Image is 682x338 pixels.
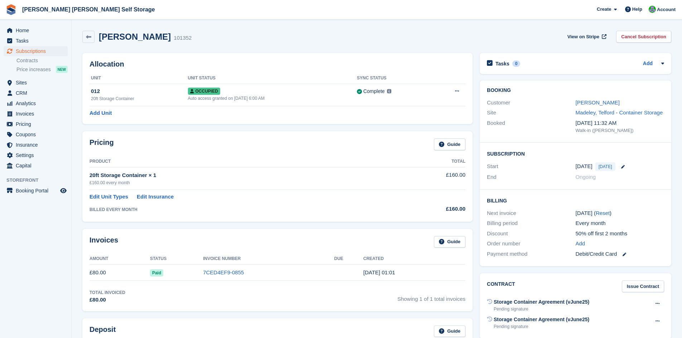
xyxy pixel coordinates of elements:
h2: Invoices [90,236,118,248]
span: Booking Portal [16,186,59,196]
span: Tasks [16,36,59,46]
th: Product [90,156,395,167]
th: Sync Status [357,73,432,84]
span: [DATE] [595,162,615,171]
span: Insurance [16,140,59,150]
a: [PERSON_NAME] [PERSON_NAME] Self Storage [19,4,158,15]
a: Add [643,60,653,68]
a: Madeley, Telford - Container Storage [576,109,663,116]
div: Pending signature [494,323,589,330]
th: Unit Status [188,73,357,84]
a: menu [4,25,68,35]
td: £80.00 [90,265,150,281]
span: Account [657,6,676,13]
img: icon-info-grey-7440780725fd019a000dd9b08b2336e03edf1995a4989e88bcd33f0948082b44.svg [387,89,391,93]
th: Due [334,253,363,265]
div: Customer [487,99,575,107]
div: Auto access granted on [DATE] 6:00 AM [188,95,357,102]
div: £80.00 [90,296,125,304]
span: Create [597,6,611,13]
span: Coupons [16,129,59,139]
th: Total [395,156,465,167]
span: Sites [16,78,59,88]
a: Guide [434,325,465,337]
a: [PERSON_NAME] [576,99,620,106]
div: Order number [487,240,575,248]
div: [DATE] 11:32 AM [576,119,664,127]
div: 50% off first 2 months [576,230,664,238]
span: Occupied [188,88,220,95]
div: 0 [512,60,521,67]
span: CRM [16,88,59,98]
span: View on Stripe [567,33,599,40]
a: Guide [434,236,465,248]
h2: Tasks [495,60,509,67]
div: Storage Container Agreement (vJune25) [494,298,589,306]
h2: [PERSON_NAME] [99,32,171,41]
a: menu [4,186,68,196]
span: Storefront [6,177,71,184]
a: Add [576,240,585,248]
div: Total Invoiced [90,289,125,296]
h2: Booking [487,88,664,93]
h2: Allocation [90,60,465,68]
a: Cancel Subscription [616,31,671,43]
div: Debit/Credit Card [576,250,664,258]
div: 101352 [174,34,192,42]
a: menu [4,109,68,119]
a: Reset [596,210,610,216]
div: Complete [363,88,385,95]
div: 012 [91,87,188,95]
a: Guide [434,138,465,150]
a: menu [4,150,68,160]
div: Billing period [487,219,575,227]
a: Add Unit [90,109,112,117]
a: menu [4,88,68,98]
div: Storage Container Agreement (vJune25) [494,316,589,323]
th: Status [150,253,203,265]
span: Settings [16,150,59,160]
time: 2025-08-18 00:01:07 UTC [363,269,395,275]
span: Price increases [16,66,51,73]
a: menu [4,119,68,129]
div: 20ft Storage Container × 1 [90,171,395,180]
a: Preview store [59,186,68,195]
h2: Subscription [487,150,664,157]
a: menu [4,98,68,108]
div: £160.00 every month [90,180,395,186]
a: menu [4,140,68,150]
div: Site [487,109,575,117]
a: Edit Insurance [137,193,174,201]
span: Invoices [16,109,59,119]
a: Issue Contract [622,280,664,292]
a: menu [4,46,68,56]
th: Invoice Number [203,253,334,265]
div: Booked [487,119,575,134]
a: View on Stripe [565,31,608,43]
th: Created [363,253,465,265]
a: menu [4,78,68,88]
img: Tom Spickernell [649,6,656,13]
div: NEW [56,66,68,73]
a: Price increases NEW [16,65,68,73]
div: Discount [487,230,575,238]
th: Unit [90,73,188,84]
a: Contracts [16,57,68,64]
h2: Contract [487,280,515,292]
span: Home [16,25,59,35]
div: Next invoice [487,209,575,217]
a: Edit Unit Types [90,193,128,201]
div: Start [487,162,575,171]
td: £160.00 [395,167,465,190]
div: Payment method [487,250,575,258]
span: Subscriptions [16,46,59,56]
div: Pending signature [494,306,589,312]
time: 2025-08-18 00:00:00 UTC [576,162,592,171]
a: menu [4,36,68,46]
span: Ongoing [576,174,596,180]
span: Help [632,6,642,13]
div: [DATE] ( ) [576,209,664,217]
div: 20ft Storage Container [91,95,188,102]
a: menu [4,161,68,171]
div: BILLED EVERY MONTH [90,206,395,213]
